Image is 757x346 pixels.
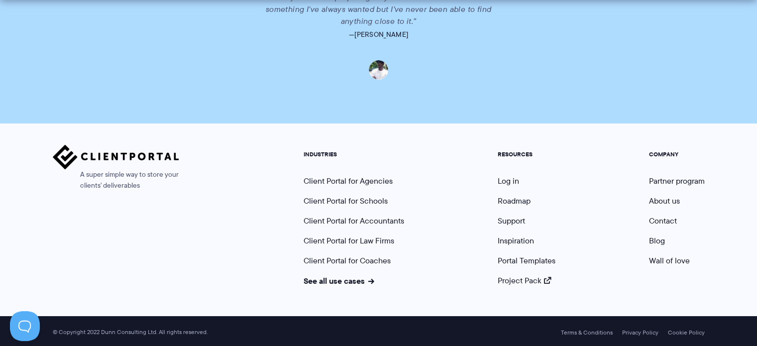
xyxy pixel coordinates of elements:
[649,215,677,227] a: Contact
[498,175,519,187] a: Log in
[498,235,534,246] a: Inspiration
[498,255,555,266] a: Portal Templates
[649,235,665,246] a: Blog
[304,151,404,158] h5: INDUSTRIES
[304,275,374,287] a: See all use cases
[498,195,531,207] a: Roadmap
[649,255,690,266] a: Wall of love
[668,329,705,336] a: Cookie Policy
[53,169,179,191] span: A super simple way to store your clients' deliverables
[622,329,658,336] a: Privacy Policy
[304,255,391,266] a: Client Portal for Coaches
[498,151,555,158] h5: RESOURCES
[304,175,393,187] a: Client Portal for Agencies
[304,195,388,207] a: Client Portal for Schools
[498,215,525,227] a: Support
[48,329,213,336] span: © Copyright 2022 Dunn Consulting Ltd. All rights reserved.
[498,275,551,286] a: Project Pack
[99,27,658,41] p: —[PERSON_NAME]
[561,329,613,336] a: Terms & Conditions
[10,311,40,341] iframe: Toggle Customer Support
[304,235,394,246] a: Client Portal for Law Firms
[304,215,404,227] a: Client Portal for Accountants
[649,151,705,158] h5: COMPANY
[649,175,705,187] a: Partner program
[649,195,680,207] a: About us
